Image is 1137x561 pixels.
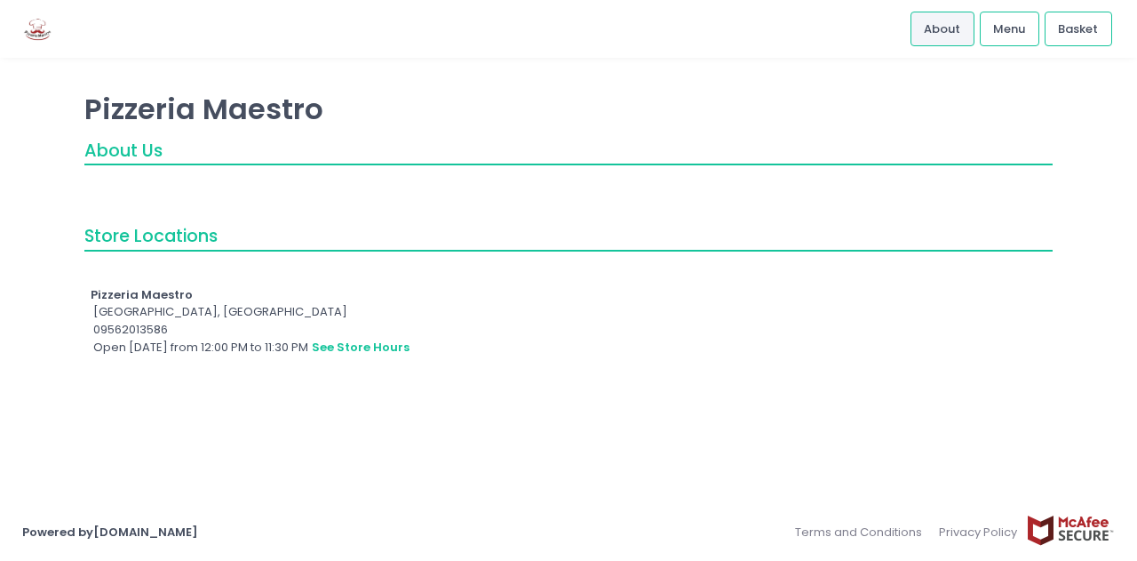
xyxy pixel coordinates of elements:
b: Pizzeria Maestro [91,286,193,303]
a: Menu [980,12,1039,45]
a: Terms and Conditions [795,515,931,549]
a: Privacy Policy [931,515,1027,549]
div: [GEOGRAPHIC_DATA], [GEOGRAPHIC_DATA] [91,303,1047,321]
div: Open [DATE] from 12:00 PM to 11:30 PM [91,338,1047,357]
div: Store Locations [84,223,1053,251]
span: About [924,20,960,38]
img: mcafee-secure [1026,515,1115,546]
span: Menu [993,20,1025,38]
p: Pizzeria Maestro [84,92,1053,126]
div: 09562013586 [91,321,1047,339]
img: logo [22,13,53,44]
a: About [910,12,974,45]
div: About Us [84,138,1053,165]
button: see store hours [311,338,410,357]
span: Basket [1058,20,1098,38]
a: Powered by[DOMAIN_NAME] [22,524,198,541]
